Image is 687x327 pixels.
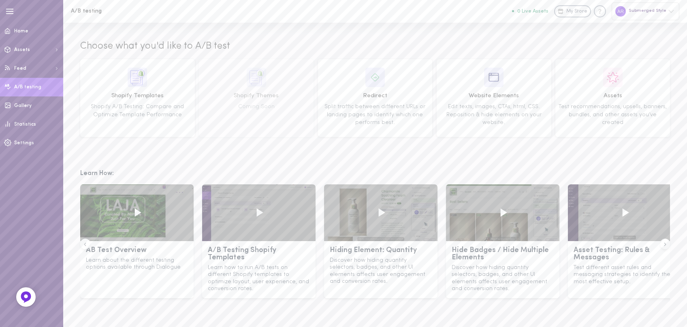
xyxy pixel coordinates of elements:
h1: A/B testing [71,8,205,14]
button: Scroll right [660,239,670,249]
span: Statistics [14,122,36,127]
h4: AB Test Overview [86,247,188,254]
span: Shopify A/B Testing: Compare and Optimize Template Performance [91,104,184,118]
h3: Learn How: [80,169,670,179]
p: Learn how to run A/B tests on different Shopify templates to optimize layout, user experience, an... [208,264,310,293]
p: Test different asset rules and messaging strategies to identify the most effective setup. [574,264,676,286]
span: Home [14,29,28,34]
p: Discover how hiding quantity selectors, badges, and other UI elements affects user engagement and... [330,257,432,285]
a: 0 Live Assets [512,9,554,14]
img: icon [603,68,623,87]
img: icon [128,68,147,87]
div: Knowledge center [594,5,606,17]
span: My Store [566,8,587,15]
span: Settings [14,141,34,145]
img: icon [484,68,504,87]
span: Feed [14,66,26,71]
span: Redirect [321,92,430,100]
span: Shopify Themes [202,92,311,100]
span: Assets [558,92,667,100]
span: Assets [14,47,30,52]
span: Test recommendations, upsells, banners, bundles, and other assets you’ve created [559,104,667,126]
a: My Store [554,5,591,17]
span: Coming Soon [238,104,275,110]
p: Learn about the different testing options available through Dialogue [86,257,188,271]
div: Submerged Style [612,2,679,20]
button: Scroll left [80,239,90,249]
span: A/B testing [14,85,41,90]
h4: Hiding Element: Quantity [330,247,432,254]
h4: Hide Badges / Hide Multiple Elements [452,247,554,261]
button: 0 Live Assets [512,9,548,14]
span: Gallery [14,103,32,108]
h4: Asset Testing: Rules & Messages [574,247,676,261]
p: Discover how hiding quantity selectors, badges, and other UI elements affects user engagement and... [452,264,554,293]
span: Choose what you'd like to A/B test [80,40,230,53]
span: Website Elements [440,92,548,100]
span: Edit texts, images, CTAs, html, CSS. Reposition & hide elements on your website. [446,104,542,126]
img: icon [365,68,385,87]
span: Shopify Templates [83,92,192,100]
span: Split traffic between different URLs or landing pages to identify which one performs best. [324,104,425,126]
img: Feedback Button [20,291,32,303]
img: icon [247,68,266,87]
h4: A/B Testing Shopify Templates [208,247,310,261]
